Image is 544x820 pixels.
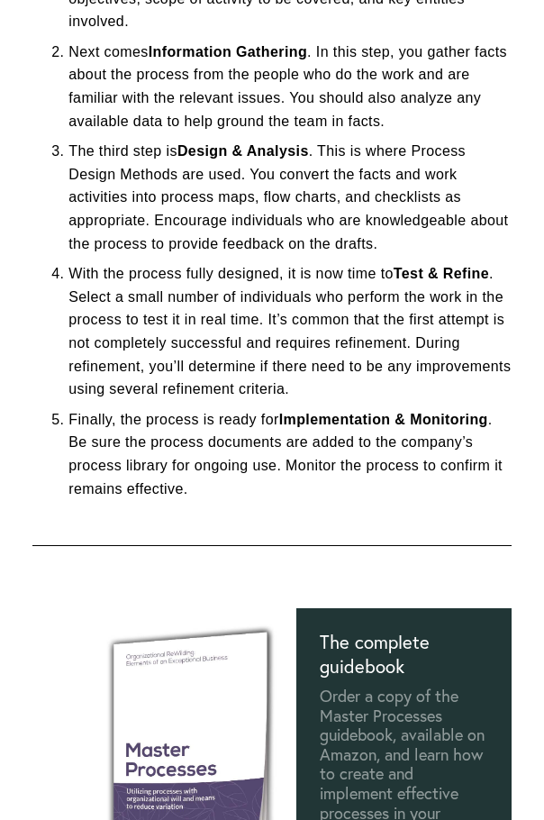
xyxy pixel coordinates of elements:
strong: Information Gathering [149,44,307,59]
p: Next comes . In this step, you gather facts about the process from the people who do the work and... [68,41,512,132]
p: The third step is . This is where Process Design Methods are used. You convert the facts and work... [68,140,512,255]
p: With the process fully designed, it is now time to . Select a small number of individuals who per... [68,262,512,401]
strong: Implementation & Monitoring [279,412,488,427]
h2: The complete guidebook [320,631,435,678]
p: Finally, the process is ready for . Be sure the process documents are added to the company’s proc... [68,408,512,500]
strong: Test & Refine [394,266,489,281]
strong: Design & Analysis [177,143,309,159]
